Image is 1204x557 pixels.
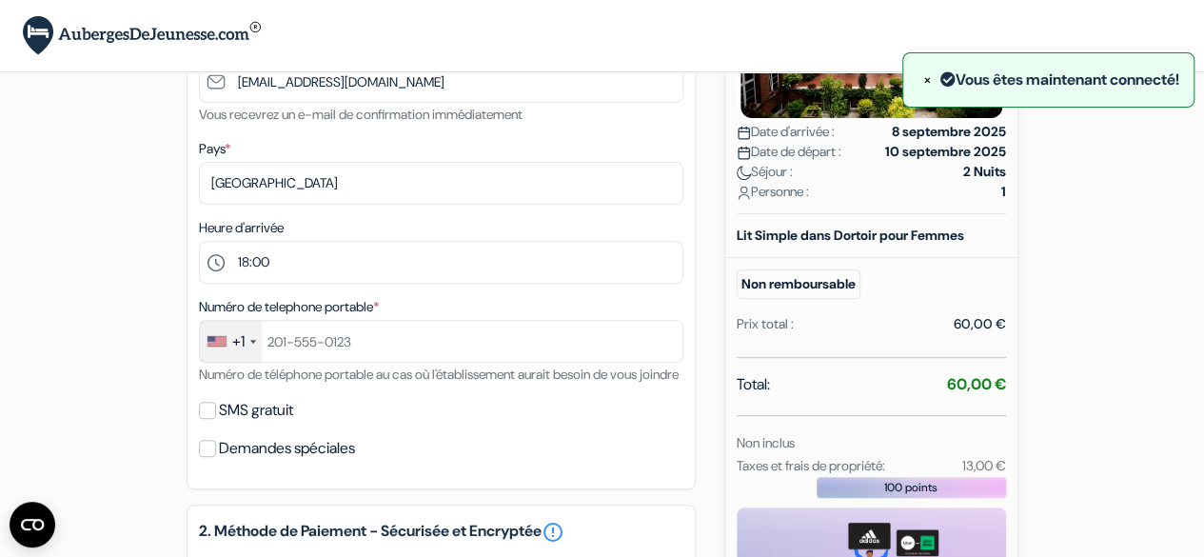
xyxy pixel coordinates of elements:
img: moon.svg [737,166,751,180]
small: Taxes et frais de propriété: [737,457,885,474]
label: Pays [199,139,230,159]
span: Date d'arrivée : [737,122,835,142]
span: Date de départ : [737,142,841,162]
small: Numéro de téléphone portable au cas où l'établissement aurait besoin de vous joindre [199,366,679,383]
strong: 8 septembre 2025 [892,122,1006,142]
img: user_icon.svg [737,186,751,200]
small: Non remboursable [737,269,860,299]
div: 60,00 € [954,314,1006,334]
input: Entrer adresse e-mail [199,60,683,103]
span: × [923,70,932,90]
label: Heure d'arrivée [199,218,284,238]
input: 201-555-0123 [199,320,683,363]
button: Ouvrir le widget CMP [10,502,55,547]
small: Vous recevrez un e-mail de confirmation immédiatement [199,106,523,123]
img: calendar.svg [737,146,751,160]
label: Demandes spéciales [219,435,355,462]
strong: 1 [1001,182,1006,202]
div: United States: +1 [200,321,262,362]
div: Prix total : [737,314,794,334]
span: Séjour : [737,162,793,182]
span: Total: [737,373,770,396]
b: Lit Simple dans Dortoir pour Femmes [737,227,964,244]
label: Numéro de telephone portable [199,297,379,317]
span: 100 points [884,479,938,496]
strong: 10 septembre 2025 [885,142,1006,162]
img: AubergesDeJeunesse.com [23,16,261,55]
h5: 2. Méthode de Paiement - Sécurisée et Encryptée [199,521,683,544]
img: calendar.svg [737,126,751,140]
span: Personne : [737,182,809,202]
div: Vous êtes maintenant connecté! [918,68,1179,92]
a: error_outline [542,521,564,544]
strong: 2 Nuits [963,162,1006,182]
label: SMS gratuit [219,397,293,424]
div: +1 [232,330,245,353]
strong: 60,00 € [947,374,1006,394]
small: Non inclus [737,434,795,451]
small: 13,00 € [961,457,1005,474]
